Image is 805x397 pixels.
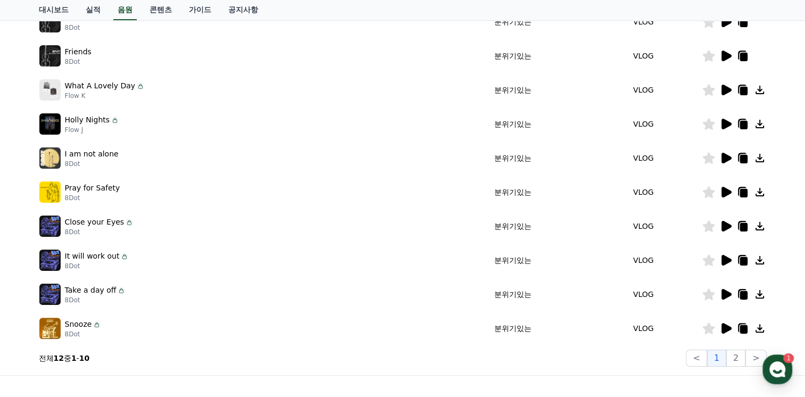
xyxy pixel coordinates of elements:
[65,330,102,338] p: 8Dot
[39,11,61,32] img: music
[441,73,585,107] td: 분위기있는
[65,148,119,160] p: I am not alone
[585,209,702,243] td: VLOG
[441,209,585,243] td: 분위기있는
[726,350,745,367] button: 2
[65,114,110,126] p: Holly Nights
[65,46,92,57] p: Friends
[39,216,61,237] img: music
[585,39,702,73] td: VLOG
[39,353,90,363] p: 전체 중 -
[39,147,61,169] img: music
[585,243,702,277] td: VLOG
[54,354,64,362] strong: 12
[39,250,61,271] img: music
[137,309,204,335] a: 설정
[585,5,702,39] td: VLOG
[745,350,766,367] button: >
[441,243,585,277] td: 분위기있는
[34,325,40,333] span: 홈
[585,311,702,345] td: VLOG
[585,73,702,107] td: VLOG
[71,354,77,362] strong: 1
[65,228,134,236] p: 8Dot
[65,285,117,296] p: Take a day off
[97,325,110,334] span: 대화
[39,284,61,305] img: music
[39,318,61,339] img: music
[686,350,707,367] button: <
[441,311,585,345] td: 분위기있는
[164,325,177,333] span: 설정
[79,354,89,362] strong: 10
[585,277,702,311] td: VLOG
[585,141,702,175] td: VLOG
[65,80,136,92] p: What A Lovely Day
[441,39,585,73] td: 분위기있는
[441,175,585,209] td: 분위기있는
[65,126,120,134] p: Flow J
[108,308,112,317] span: 1
[65,194,120,202] p: 8Dot
[39,181,61,203] img: music
[441,141,585,175] td: 분위기있는
[65,23,95,32] p: 8Dot
[65,262,129,270] p: 8Dot
[65,92,145,100] p: Flow K
[707,350,726,367] button: 1
[441,5,585,39] td: 분위기있는
[3,309,70,335] a: 홈
[39,79,61,101] img: music
[65,251,120,262] p: It will work out
[65,57,92,66] p: 8Dot
[65,217,125,228] p: Close your Eyes
[70,309,137,335] a: 1대화
[441,277,585,311] td: 분위기있는
[585,175,702,209] td: VLOG
[441,107,585,141] td: 분위기있는
[65,296,126,304] p: 8Dot
[39,45,61,67] img: music
[65,319,92,330] p: Snooze
[585,107,702,141] td: VLOG
[39,113,61,135] img: music
[65,183,120,194] p: Pray for Safety
[65,160,119,168] p: 8Dot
